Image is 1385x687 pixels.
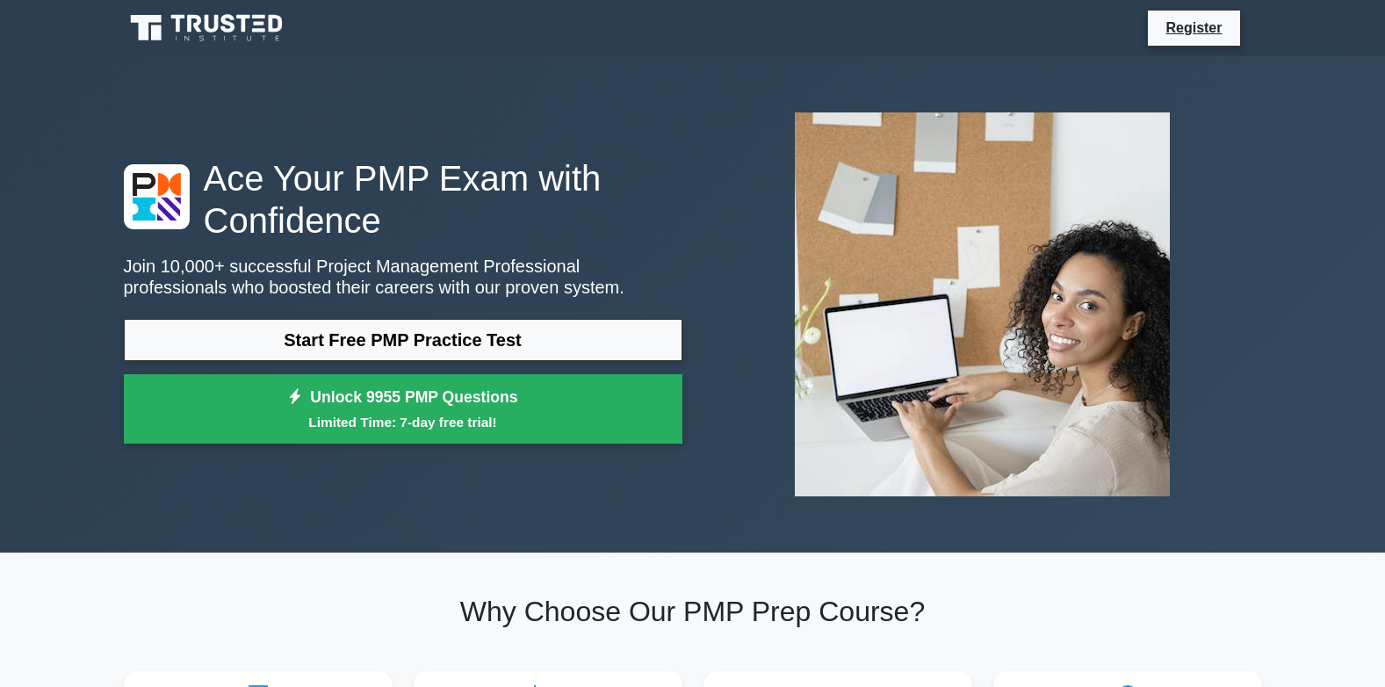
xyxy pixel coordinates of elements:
small: Limited Time: 7-day free trial! [146,412,660,432]
p: Join 10,000+ successful Project Management Professional professionals who boosted their careers w... [124,256,682,298]
a: Register [1155,17,1232,39]
h1: Ace Your PMP Exam with Confidence [124,157,682,242]
h2: Why Choose Our PMP Prep Course? [124,595,1262,628]
a: Start Free PMP Practice Test [124,319,682,361]
a: Unlock 9955 PMP QuestionsLimited Time: 7-day free trial! [124,374,682,445]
